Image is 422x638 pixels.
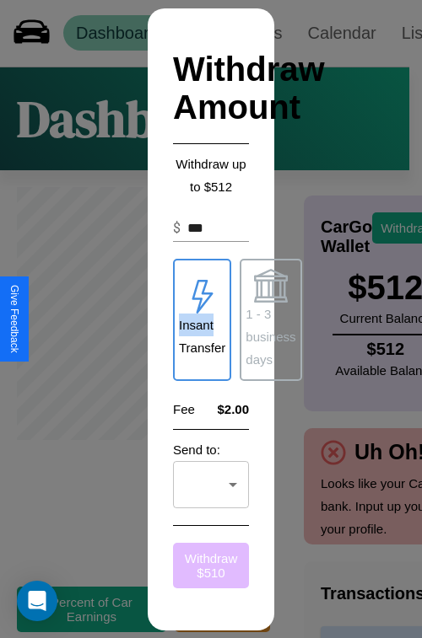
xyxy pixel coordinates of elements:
p: Insant Transfer [179,314,225,359]
div: Give Feedback [8,285,20,353]
div: Open Intercom Messenger [17,581,57,621]
p: Withdraw up to $ 512 [173,153,249,198]
p: $ [173,218,181,239]
p: Send to: [173,438,249,461]
p: Fee [173,398,195,421]
h4: $2.00 [217,402,249,416]
button: Withdraw $510 [173,543,249,588]
p: 1 - 3 business days [246,303,295,371]
h2: Withdraw Amount [173,34,249,144]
